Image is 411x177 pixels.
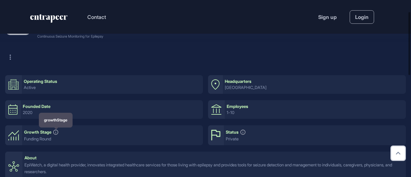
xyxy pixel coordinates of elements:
[24,85,201,90] div: active
[44,118,67,122] div: growthStage
[24,130,51,135] div: Growth Stage
[87,13,106,21] button: Contact
[24,155,37,160] div: About
[24,79,57,84] div: Operating Status
[37,34,103,39] div: Continuous Seizure Monitoring for Epilepsy
[225,79,251,84] div: Headquarters
[30,14,68,25] a: entrapeer-logo
[24,137,201,141] div: Funding Round
[225,85,404,90] div: [GEOGRAPHIC_DATA]
[227,104,248,109] div: Employees
[23,104,50,109] div: Founded Date
[350,10,374,24] a: Login
[24,162,404,175] div: EpiWatch, a digital health provider, innovates integrated healthcare services for those living wi...
[318,13,337,21] a: Sign up
[227,110,404,115] div: 1-10
[23,110,201,115] div: 2020
[226,130,239,135] div: Status
[226,137,404,141] div: private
